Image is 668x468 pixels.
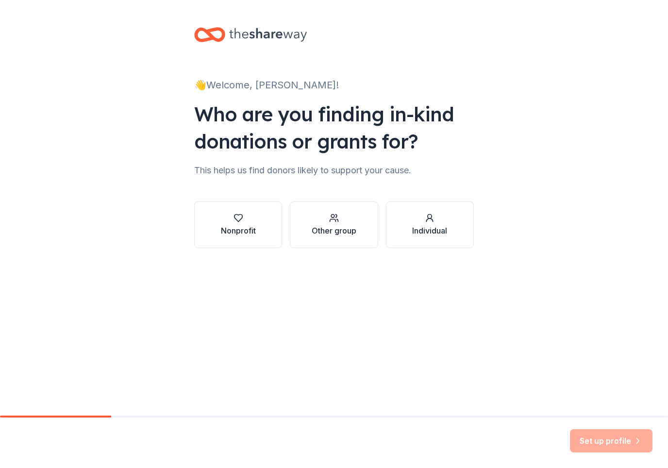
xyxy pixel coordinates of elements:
[290,201,378,248] button: Other group
[194,201,282,248] button: Nonprofit
[386,201,474,248] button: Individual
[194,100,474,155] div: Who are you finding in-kind donations or grants for?
[221,225,256,236] div: Nonprofit
[412,225,447,236] div: Individual
[194,163,474,178] div: This helps us find donors likely to support your cause.
[312,225,356,236] div: Other group
[194,77,474,93] div: 👋 Welcome, [PERSON_NAME]!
